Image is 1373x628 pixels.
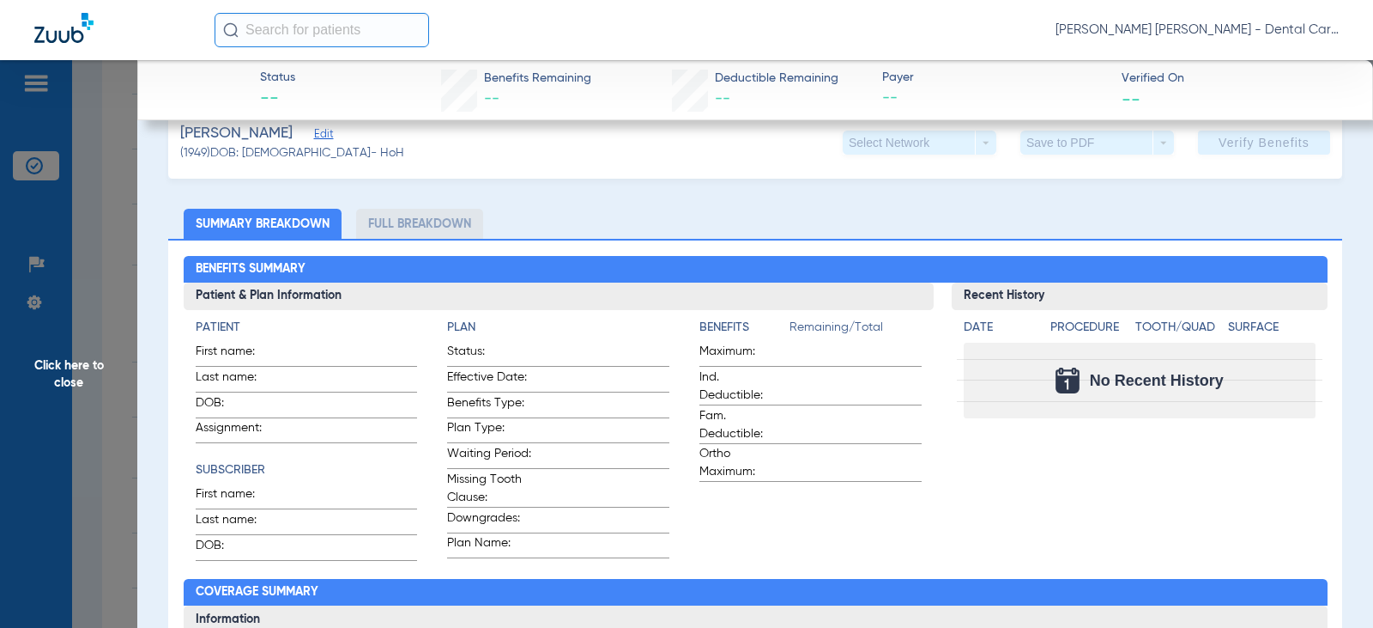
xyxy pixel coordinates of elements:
[196,537,280,560] span: DOB:
[196,511,280,534] span: Last name:
[196,461,418,479] h4: Subscriber
[1135,319,1222,337] h4: Tooth/Quad
[314,128,330,144] span: Edit
[447,394,531,418] span: Benefits Type:
[699,445,783,481] span: Ortho Maximum:
[789,319,922,343] span: Remaining/Total
[1090,372,1224,389] span: No Recent History
[447,343,531,366] span: Status:
[180,123,293,144] span: [PERSON_NAME]
[196,343,280,366] span: First name:
[484,91,499,107] span: --
[699,319,789,343] app-breakdown-title: Benefits
[1050,319,1128,337] h4: Procedure
[964,319,1036,337] h4: Date
[699,343,783,366] span: Maximum:
[882,88,1106,109] span: --
[180,144,404,162] span: (1949) DOB: [DEMOGRAPHIC_DATA] - HoH
[699,369,783,405] span: Ind. Deductible:
[196,485,280,509] span: First name:
[196,419,280,442] span: Assignment:
[447,471,531,507] span: Missing Tooth Clause:
[447,419,531,442] span: Plan Type:
[184,256,1328,284] h2: Benefits Summary
[196,319,418,337] h4: Patient
[1228,319,1315,343] app-breakdown-title: Surface
[715,70,838,88] span: Deductible Remaining
[952,283,1327,310] h3: Recent History
[715,91,730,107] span: --
[196,394,280,418] span: DOB:
[260,88,295,112] span: --
[1050,319,1128,343] app-breakdown-title: Procedure
[447,509,531,533] span: Downgrades:
[215,13,429,47] input: Search for patients
[223,22,239,38] img: Search Icon
[447,369,531,392] span: Effective Date:
[1122,70,1346,88] span: Verified On
[699,407,783,443] span: Fam. Deductible:
[882,69,1106,87] span: Payer
[1122,89,1140,107] span: --
[184,579,1328,607] h2: Coverage Summary
[184,283,934,310] h3: Patient & Plan Information
[1055,21,1339,39] span: [PERSON_NAME] [PERSON_NAME] - Dental Care of [PERSON_NAME]
[447,319,669,337] h4: Plan
[447,534,531,558] span: Plan Name:
[260,69,295,87] span: Status
[1228,319,1315,337] h4: Surface
[1135,319,1222,343] app-breakdown-title: Tooth/Quad
[356,209,483,239] li: Full Breakdown
[484,70,591,88] span: Benefits Remaining
[1055,368,1080,393] img: Calendar
[964,319,1036,343] app-breakdown-title: Date
[447,445,531,468] span: Waiting Period:
[34,13,94,43] img: Zuub Logo
[184,209,342,239] li: Summary Breakdown
[699,319,789,337] h4: Benefits
[196,369,280,392] span: Last name:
